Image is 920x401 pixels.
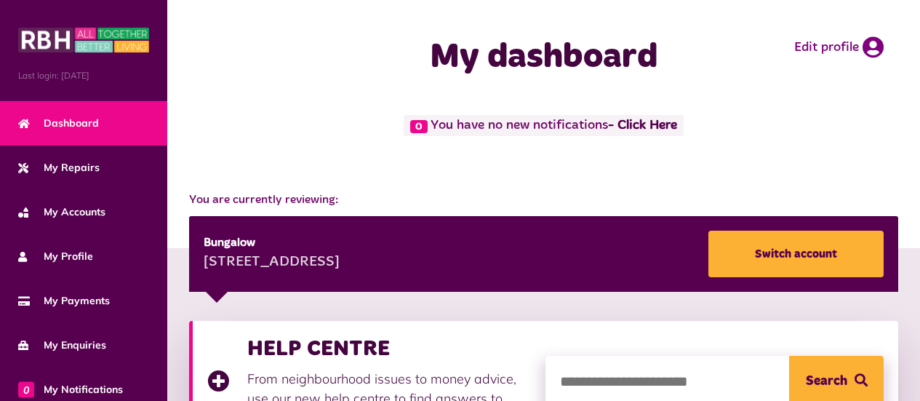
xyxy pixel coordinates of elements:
div: Bungalow [204,234,340,252]
img: MyRBH [18,25,149,55]
h3: HELP CENTRE [247,336,531,362]
span: My Profile [18,249,93,264]
span: My Enquiries [18,338,106,353]
span: You are currently reviewing: [189,191,898,209]
a: - Click Here [608,119,677,132]
span: 0 [410,120,428,133]
span: My Accounts [18,205,105,220]
span: My Notifications [18,382,123,397]
span: Dashboard [18,116,99,131]
span: 0 [18,381,34,397]
a: Switch account [708,231,884,277]
a: Edit profile [794,36,884,58]
span: Last login: [DATE] [18,69,149,82]
span: You have no new notifications [404,115,684,136]
span: My Payments [18,293,110,309]
div: [STREET_ADDRESS] [204,252,340,274]
span: My Repairs [18,160,100,175]
h1: My dashboard [370,36,718,79]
